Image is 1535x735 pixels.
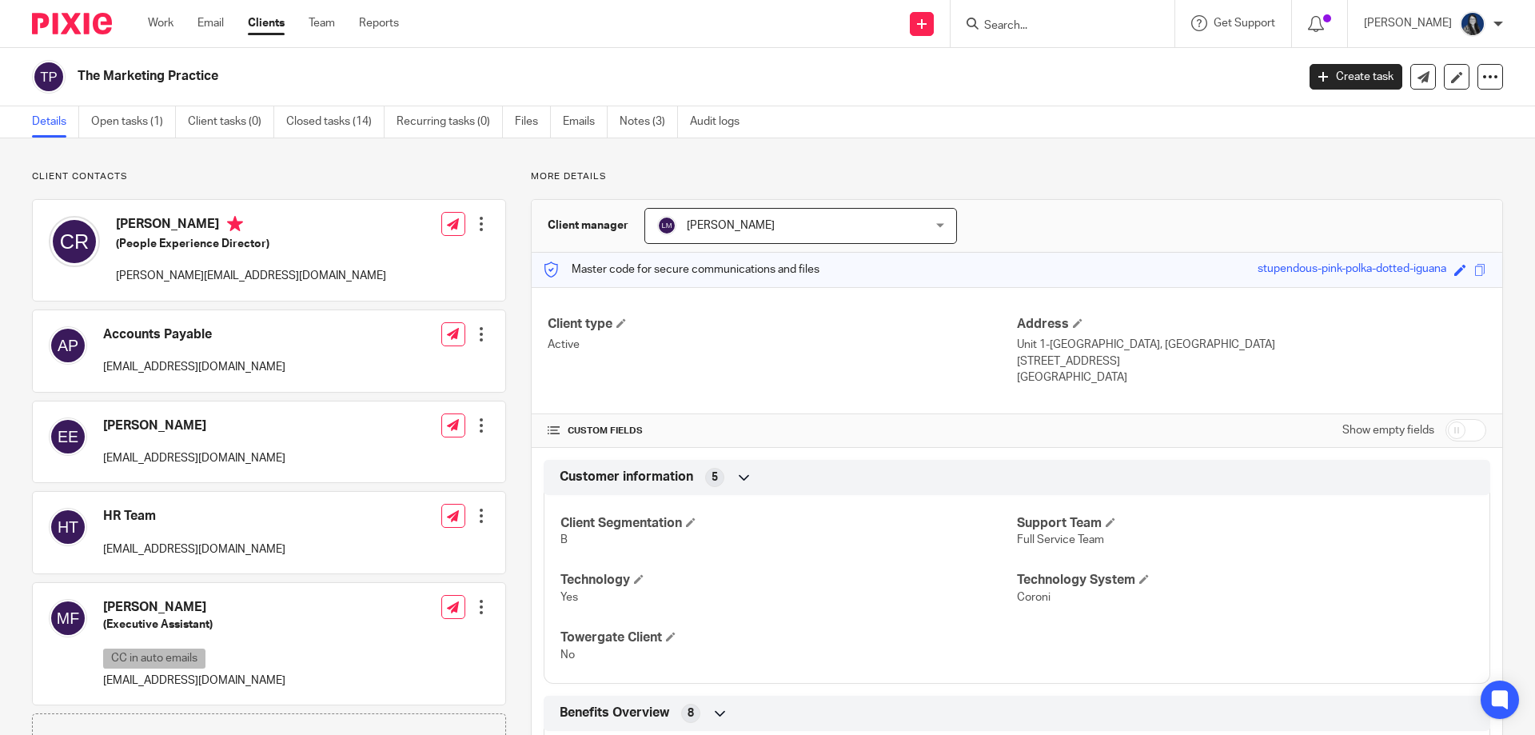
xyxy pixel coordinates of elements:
span: Get Support [1214,18,1275,29]
h4: [PERSON_NAME] [116,216,386,236]
a: Open tasks (1) [91,106,176,138]
h4: HR Team [103,508,285,525]
img: svg%3E [657,216,676,235]
i: Primary [227,216,243,232]
h4: Technology [560,572,1017,589]
a: Recurring tasks (0) [397,106,503,138]
a: Work [148,15,173,31]
span: Coroni [1017,592,1051,603]
h4: Accounts Payable [103,326,285,343]
p: [EMAIL_ADDRESS][DOMAIN_NAME] [103,541,285,557]
h4: Address [1017,316,1486,333]
img: eeb93efe-c884-43eb-8d47-60e5532f21cb.jpg [1460,11,1485,37]
p: [STREET_ADDRESS] [1017,354,1486,369]
a: Closed tasks (14) [286,106,385,138]
p: [EMAIL_ADDRESS][DOMAIN_NAME] [103,359,285,375]
a: Email [197,15,224,31]
p: CC in auto emails [103,649,205,669]
img: svg%3E [49,216,100,267]
h4: Technology System [1017,572,1473,589]
img: Pixie [32,13,112,34]
span: 5 [712,469,718,485]
input: Search [983,19,1126,34]
p: Unit 1-[GEOGRAPHIC_DATA], [GEOGRAPHIC_DATA] [1017,337,1486,353]
span: 8 [688,705,694,721]
h4: Client Segmentation [560,515,1017,532]
a: Audit logs [690,106,752,138]
p: [PERSON_NAME][EMAIL_ADDRESS][DOMAIN_NAME] [116,268,386,284]
span: B [560,534,568,545]
a: Reports [359,15,399,31]
p: Active [548,337,1017,353]
div: stupendous-pink-polka-dotted-iguana [1258,261,1446,279]
h4: [PERSON_NAME] [103,599,285,616]
img: svg%3E [32,60,66,94]
a: Team [309,15,335,31]
a: Notes (3) [620,106,678,138]
h4: Support Team [1017,515,1473,532]
a: Clients [248,15,285,31]
h4: CUSTOM FIELDS [548,425,1017,437]
a: Emails [563,106,608,138]
h5: (People Experience Director) [116,236,386,252]
img: svg%3E [49,417,87,456]
a: Details [32,106,79,138]
img: svg%3E [49,508,87,546]
p: [EMAIL_ADDRESS][DOMAIN_NAME] [103,450,285,466]
span: Customer information [560,469,693,485]
span: Benefits Overview [560,705,669,721]
img: svg%3E [49,326,87,365]
p: Master code for secure communications and files [544,262,819,278]
span: No [560,649,575,661]
span: Full Service Team [1017,534,1104,545]
h4: Client type [548,316,1017,333]
p: [PERSON_NAME] [1364,15,1452,31]
label: Show empty fields [1342,422,1434,438]
h2: The Marketing Practice [78,68,1044,85]
span: Yes [560,592,578,603]
h3: Client manager [548,218,628,234]
span: [PERSON_NAME] [687,220,775,231]
img: svg%3E [49,599,87,637]
p: More details [531,170,1503,183]
h5: (Executive Assistant) [103,617,285,633]
a: Files [515,106,551,138]
a: Create task [1310,64,1402,90]
p: [EMAIL_ADDRESS][DOMAIN_NAME] [103,673,285,689]
h4: [PERSON_NAME] [103,417,285,434]
a: Client tasks (0) [188,106,274,138]
p: Client contacts [32,170,506,183]
p: [GEOGRAPHIC_DATA] [1017,369,1486,385]
h4: Towergate Client [560,629,1017,646]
